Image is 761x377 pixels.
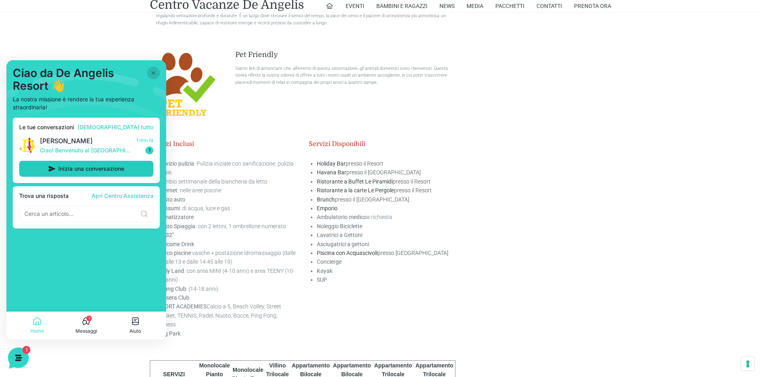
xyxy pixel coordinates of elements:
[317,232,362,238] strong: Lavatrici a Gettoni
[150,51,217,118] img: Logo pet friendly
[317,160,346,167] strong: Holiday Bar
[6,60,166,339] iframe: Customerly Messenger
[158,302,297,329] li: Calcio a 5, Beach Volley, Street Basket, TENNIS, Padel, Nuoto, Bocce, Ping Pong, Fitness
[741,357,755,371] button: Le tue preferenze relative al consenso per le tecnologie di tracciamento
[158,250,191,256] strong: Parco piscine
[158,186,297,195] li: : nelle aree piscine
[317,187,432,193] a: Ristorante a la carte Le Pergolepresso il Resort
[56,256,105,274] button: 1Messaggi
[158,159,297,177] li: : Pulizia iniziale con sanificazione, pulizia finale.
[317,213,456,221] li: a richiesta
[6,346,30,370] iframe: Customerly Messenger Launcher
[158,204,297,213] li: : di acqua, luce e gas
[317,160,383,167] a: Holiday Barpresso il Resort
[317,223,362,229] strong: Noleggio Biciclette
[158,187,177,193] strong: Internet
[158,214,194,220] strong: Climatizzatore
[317,169,346,176] strong: Havana Bar
[317,169,421,176] a: Havana Barpresso il [GEOGRAPHIC_DATA]
[80,255,85,261] span: 1
[158,330,181,337] strong: Dog Park
[158,284,297,293] li: : (14-18 anni)
[13,132,62,139] span: Trova una risposta
[317,196,335,203] strong: Brunch
[158,205,180,211] strong: Consumi
[158,160,194,167] strong: Servizio pulizia
[317,250,448,256] a: Piscina con Acquascivolipresso [GEOGRAPHIC_DATA]
[317,196,409,203] a: Brunchpresso il [GEOGRAPHIC_DATA]
[158,268,184,274] strong: Holly Land
[34,77,125,85] span: [PERSON_NAME]
[34,86,125,94] p: Ciao! Benvenuto al [GEOGRAPHIC_DATA]! Come posso aiutarti!
[317,178,393,185] strong: Ristorante a Buffet Le Piramidi
[158,222,297,231] li: : con 2 lettini, 1 ombrellone numerato
[158,249,297,266] li: :vasche + postazione idromassaggio (dalle 10 alle 13 e dalle 14:45 alle 19)
[130,77,147,84] p: 1 min fa
[150,140,297,148] h5: Servizi Inclusi
[139,86,147,94] span: 1
[317,214,367,220] strong: Ambulatorio medico
[317,205,338,211] a: Emporio
[6,256,56,274] button: Home
[52,105,118,112] span: Inizia una conversazione
[235,65,449,86] p: Siamo lieti di annunciare che, all’interno di questa sistemazione, gli animali domestici sono i b...
[317,250,378,256] strong: Piscina con Acquascivoli
[13,64,68,70] span: Le tue conversazioni
[13,77,29,93] img: light
[317,178,431,185] a: Ristorante a Buffet Le Piramidipresso il Resort
[123,267,135,274] p: Aiuto
[158,177,297,186] li: Cambio settimanale della biancheria da letto
[317,259,342,265] strong: Concierge
[10,73,150,97] a: [PERSON_NAME]Ciao! Benvenuto al [GEOGRAPHIC_DATA]! Come posso aiutarti!1 min fa1
[317,241,369,247] strong: Asciugatrici a gettoni
[158,223,195,229] strong: Posto Spiaggia
[158,196,185,203] strong: Posto auto
[13,101,147,116] button: Inizia una conversazione
[158,266,297,284] li: : con area MINI (4-10 anni) e area TEENY (10-13 anni)
[158,241,194,247] strong: Welcome Drink
[18,150,131,158] input: Cerca un articolo...
[85,132,147,139] a: Apri Centro Assistenza
[104,256,153,274] button: Aiuto
[317,187,394,193] strong: Ristorante a la carte Le Pergole
[309,140,456,148] h5: Servizi Disponibili
[71,64,147,70] a: [DEMOGRAPHIC_DATA] tutto
[69,267,91,274] p: Messaggi
[24,267,38,274] p: Home
[235,51,449,59] h4: Pet Friendly
[158,286,186,292] strong: Young Club
[158,294,189,301] strong: Tessera Club
[158,303,207,310] strong: SPORT ACADEMIES
[317,276,327,283] strong: SUP
[317,268,332,274] strong: Kayak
